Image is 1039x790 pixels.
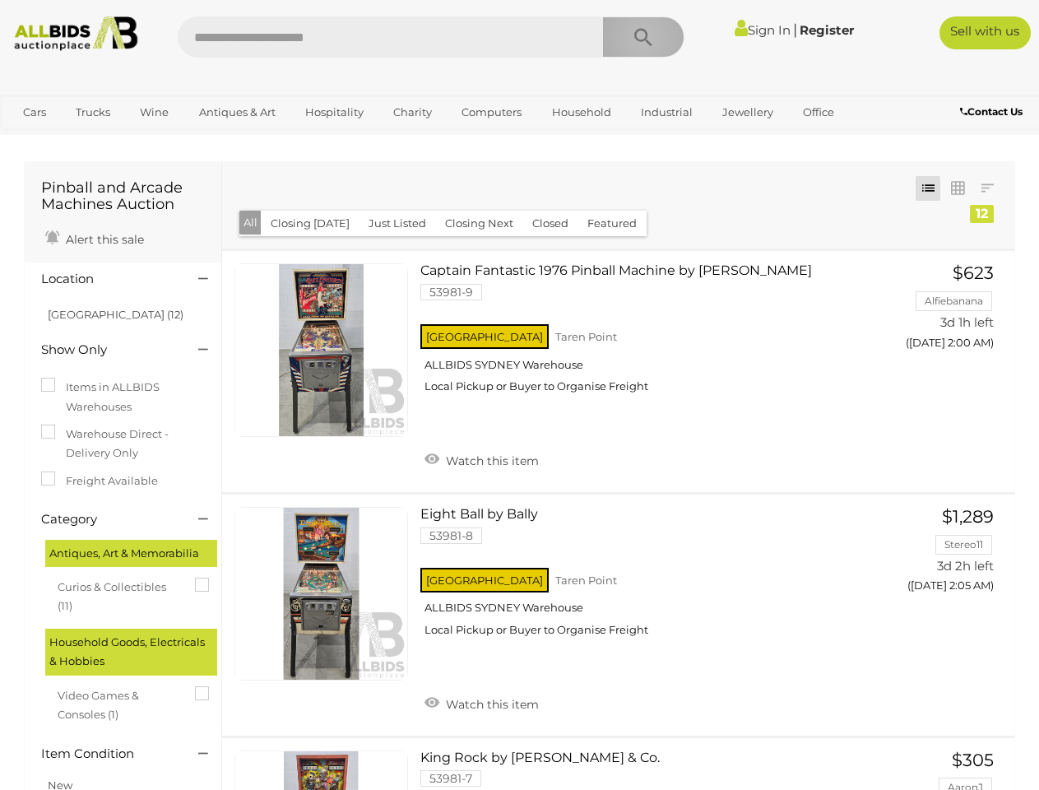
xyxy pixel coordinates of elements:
[420,690,543,715] a: Watch this item
[433,507,870,649] a: Eight Ball by Bally 53981-8 [GEOGRAPHIC_DATA] Taren Point ALLBIDS SYDNEY Warehouse Local Pickup o...
[41,513,174,527] h4: Category
[953,263,994,283] span: $623
[793,21,797,39] span: |
[792,99,845,126] a: Office
[800,22,854,38] a: Register
[48,308,183,321] a: [GEOGRAPHIC_DATA] (12)
[188,99,286,126] a: Antiques & Art
[41,180,205,213] h1: Pinball and Arcade Machines Auction
[895,263,998,358] a: $623 Alfiebanana 3d 1h left ([DATE] 2:00 AM)
[58,682,181,725] span: Video Games & Consoles (1)
[239,211,262,235] button: All
[942,506,994,527] span: $1,289
[65,99,121,126] a: Trucks
[960,105,1023,118] b: Contact Us
[41,343,174,357] h4: Show Only
[12,99,57,126] a: Cars
[952,750,994,770] span: $305
[442,697,539,712] span: Watch this item
[45,629,217,676] div: Household Goods, Electricals & Hobbies
[970,205,994,223] div: 12
[522,211,578,236] button: Closed
[76,126,214,153] a: [GEOGRAPHIC_DATA]
[895,507,998,602] a: $1,289 Stereo11 3d 2h left ([DATE] 2:05 AM)
[12,126,67,153] a: Sports
[451,99,532,126] a: Computers
[41,425,205,463] label: Warehouse Direct - Delivery Only
[41,472,158,490] label: Freight Available
[433,263,870,406] a: Captain Fantastic 1976 Pinball Machine by [PERSON_NAME] 53981-9 [GEOGRAPHIC_DATA] Taren Point ALL...
[960,103,1027,121] a: Contact Us
[712,99,784,126] a: Jewellery
[129,99,179,126] a: Wine
[45,540,217,567] div: Antiques, Art & Memorabilia
[442,453,539,468] span: Watch this item
[58,574,181,616] span: Curios & Collectibles (11)
[577,211,647,236] button: Featured
[41,747,174,761] h4: Item Condition
[735,22,791,38] a: Sign In
[295,99,374,126] a: Hospitality
[359,211,436,236] button: Just Listed
[261,211,359,236] button: Closing [DATE]
[41,225,148,250] a: Alert this sale
[939,16,1031,49] a: Sell with us
[420,447,543,472] a: Watch this item
[41,378,205,416] label: Items in ALLBIDS Warehouses
[630,99,703,126] a: Industrial
[7,16,145,51] img: Allbids.com.au
[383,99,443,126] a: Charity
[62,232,144,247] span: Alert this sale
[541,99,622,126] a: Household
[435,211,523,236] button: Closing Next
[602,16,684,58] button: Search
[41,272,174,286] h4: Location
